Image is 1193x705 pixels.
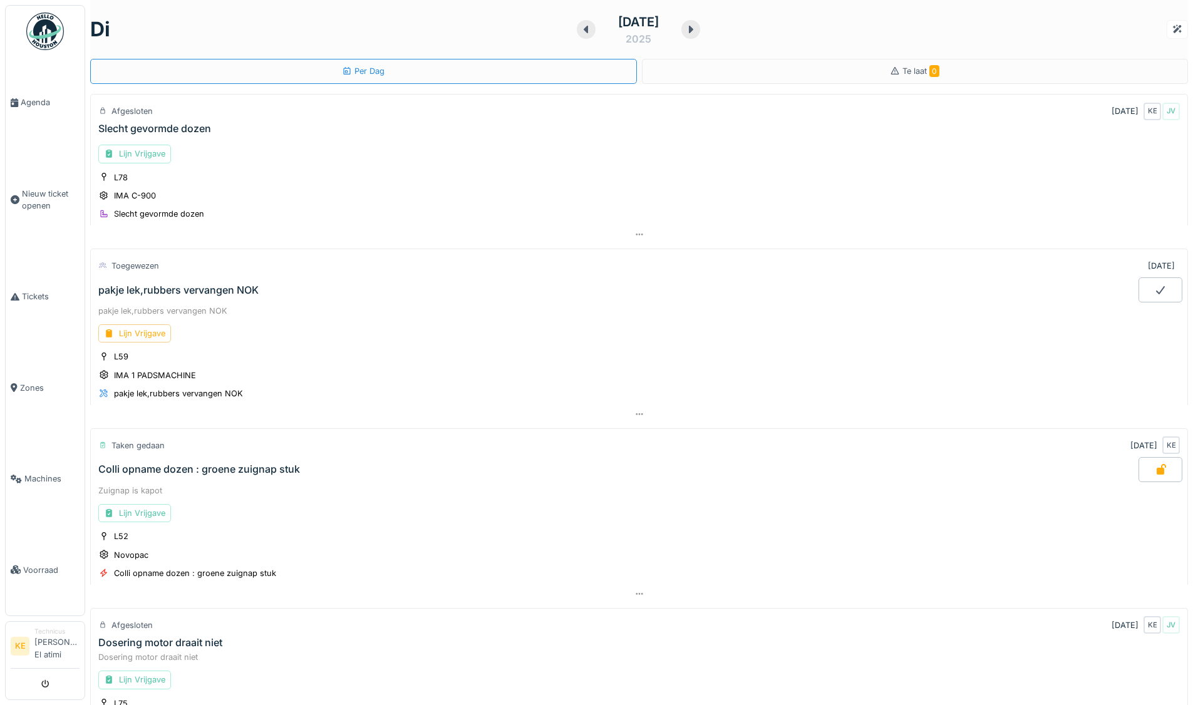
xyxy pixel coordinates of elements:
div: KE [1162,436,1180,454]
a: Nieuw ticket openen [6,148,85,251]
div: Lijn Vrijgave [98,504,171,522]
h1: di [90,18,110,41]
div: L59 [114,351,128,363]
div: [DATE] [618,13,659,31]
span: Voorraad [23,564,80,576]
span: Te laat [902,66,939,76]
span: 0 [929,65,939,77]
a: Agenda [6,57,85,148]
div: Colli opname dozen : groene zuignap stuk [98,463,300,475]
div: Lijn Vrijgave [98,145,171,163]
a: Zones [6,342,85,433]
a: KE Technicus[PERSON_NAME] El atimi [11,627,80,669]
a: Voorraad [6,525,85,615]
div: Taken gedaan [111,440,165,451]
a: Tickets [6,251,85,342]
div: JV [1162,103,1180,120]
img: Badge_color-CXgf-gQk.svg [26,13,64,50]
a: Machines [6,433,85,524]
span: Machines [24,473,80,485]
div: IMA 1 PADSMACHINE [114,369,196,381]
div: Afgesloten [111,619,153,631]
li: KE [11,637,29,656]
span: Tickets [22,291,80,302]
div: Novopac [114,549,148,561]
div: Technicus [34,627,80,636]
div: Afgesloten [111,105,153,117]
div: IMA C-900 [114,190,156,202]
div: Dosering motor draait niet [98,651,1180,663]
div: KE [1144,616,1161,634]
div: Dosering motor draait niet [98,637,222,649]
div: pakje lek,rubbers vervangen NOK [114,388,243,399]
div: Toegewezen [111,260,159,272]
span: Nieuw ticket openen [22,188,80,212]
div: Slecht gevormde dozen [114,208,204,220]
li: [PERSON_NAME] El atimi [34,627,80,666]
div: JV [1162,616,1180,634]
div: [DATE] [1112,619,1139,631]
div: L78 [114,172,128,183]
span: Zones [20,382,80,394]
div: L52 [114,530,128,542]
div: pakje lek,rubbers vervangen NOK [98,305,1180,317]
div: Colli opname dozen : groene zuignap stuk [114,567,276,579]
div: Slecht gevormde dozen [98,123,211,135]
div: [DATE] [1148,260,1175,272]
div: 2025 [626,31,651,46]
div: Lijn Vrijgave [98,324,171,342]
div: [DATE] [1112,105,1139,117]
div: [DATE] [1130,440,1157,451]
div: pakje lek,rubbers vervangen NOK [98,284,259,296]
span: Agenda [21,96,80,108]
div: Zuignap is kapot [98,485,1180,497]
div: Lijn Vrijgave [98,671,171,689]
div: KE [1144,103,1161,120]
div: Per Dag [342,65,385,77]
